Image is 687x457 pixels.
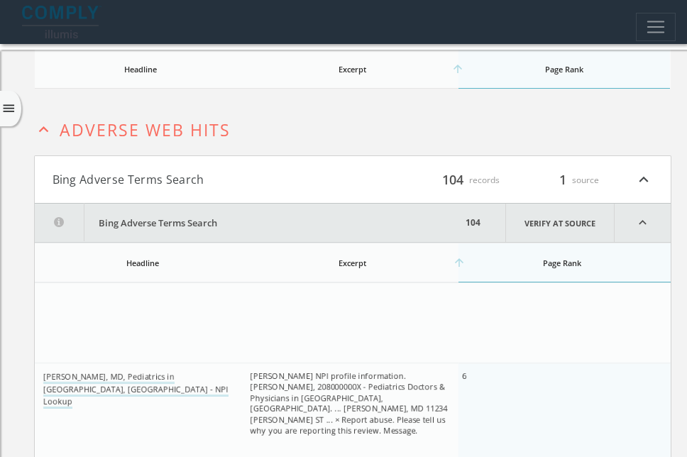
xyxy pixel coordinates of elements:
[514,170,599,189] div: source
[60,119,231,141] span: Adverse Web Hits
[453,256,466,269] i: arrow_upward
[35,204,462,242] button: Bing Adverse Terms Search
[462,258,662,268] div: Page Rank
[250,258,455,268] div: Excerpt
[462,370,466,381] span: 6
[53,170,353,189] button: Bing Adverse Terms Search
[43,371,229,409] a: [PERSON_NAME], MD, Pediatrics in [GEOGRAPHIC_DATA], [GEOGRAPHIC_DATA] - NPI Lookup
[505,204,615,242] a: Verify at source
[22,6,101,38] img: illumis
[34,117,671,139] button: expand_lessAdverse Web Hits
[554,170,571,189] span: 1
[1,101,16,116] i: menu
[462,204,484,242] div: 104
[43,258,243,268] div: Headline
[414,170,500,189] div: records
[634,170,653,189] i: expand_less
[636,13,676,41] button: Toggle navigation
[615,204,671,242] i: expand_less
[250,370,447,436] span: [PERSON_NAME] NPI profile information. [PERSON_NAME], 208000000X - Pediatrics Doctors & Physician...
[34,120,53,139] i: expand_less
[437,170,468,189] span: 104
